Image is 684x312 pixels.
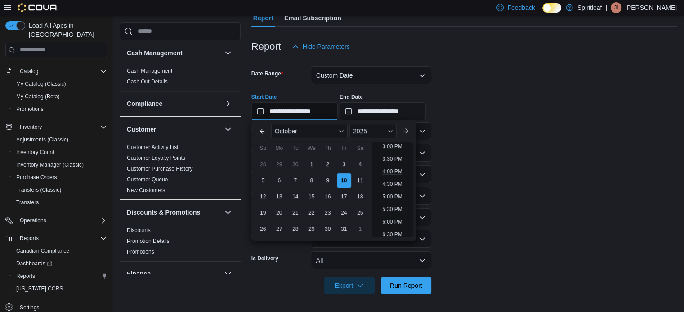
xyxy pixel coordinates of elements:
[127,176,168,183] a: Customer Queue
[13,134,72,145] a: Adjustments (Classic)
[9,78,111,90] button: My Catalog (Classic)
[275,127,297,135] span: October
[13,104,107,114] span: Promotions
[13,79,70,89] a: My Catalog (Classic)
[625,2,677,13] p: [PERSON_NAME]
[127,238,170,244] a: Promotion Details
[419,127,426,135] button: Open list of options
[398,124,413,138] button: Next month
[353,157,367,171] div: day-4
[379,204,406,215] li: 5:30 PM
[379,166,406,177] li: 4:00 PM
[9,196,111,209] button: Transfers
[16,93,60,100] span: My Catalog (Beta)
[542,3,561,13] input: Dark Mode
[272,173,286,188] div: day-6
[340,102,426,120] input: Press the down key to open a popover containing a calendar.
[13,246,107,256] span: Canadian Compliance
[288,206,303,220] div: day-21
[304,189,319,204] div: day-15
[2,214,111,227] button: Operations
[256,141,270,155] div: Su
[288,222,303,236] div: day-28
[507,3,535,12] span: Feedback
[223,48,233,58] button: Cash Management
[2,65,111,78] button: Catalog
[337,222,351,236] div: day-31
[303,42,350,51] span: Hide Parameters
[9,245,111,257] button: Canadian Compliance
[304,206,319,220] div: day-22
[321,157,335,171] div: day-2
[16,136,68,143] span: Adjustments (Classic)
[379,141,406,152] li: 3:00 PM
[349,124,397,138] div: Button. Open the year selector. 2025 is currently selected.
[120,142,241,199] div: Customer
[288,141,303,155] div: Tu
[16,285,63,292] span: [US_STATE] CCRS
[321,141,335,155] div: Th
[223,207,233,218] button: Discounts & Promotions
[577,2,602,13] p: Spiritleaf
[16,149,54,156] span: Inventory Count
[16,174,57,181] span: Purchase Orders
[251,41,281,52] h3: Report
[272,189,286,204] div: day-13
[272,206,286,220] div: day-20
[13,185,107,195] span: Transfers (Classic)
[13,271,107,281] span: Reports
[127,99,162,108] h3: Compliance
[304,222,319,236] div: day-29
[304,173,319,188] div: day-8
[127,269,221,278] button: Finance
[127,99,221,108] button: Compliance
[127,155,185,161] a: Customer Loyalty Points
[256,157,270,171] div: day-28
[381,277,431,294] button: Run Report
[127,227,151,234] span: Discounts
[353,189,367,204] div: day-18
[13,147,58,158] a: Inventory Count
[379,191,406,202] li: 5:00 PM
[13,147,107,158] span: Inventory Count
[223,124,233,135] button: Customer
[611,2,621,13] div: Jailee I
[127,67,172,75] span: Cash Management
[16,215,107,226] span: Operations
[9,282,111,295] button: [US_STATE] CCRS
[16,272,35,280] span: Reports
[304,157,319,171] div: day-1
[127,144,179,150] a: Customer Activity List
[272,222,286,236] div: day-27
[13,271,39,281] a: Reports
[16,215,50,226] button: Operations
[13,159,87,170] a: Inventory Manager (Classic)
[251,102,338,120] input: Press the down key to enter a popover containing a calendar. Press the escape key to close the po...
[13,283,67,294] a: [US_STATE] CCRS
[9,90,111,103] button: My Catalog (Beta)
[13,134,107,145] span: Adjustments (Classic)
[251,93,277,101] label: Start Date
[321,189,335,204] div: day-16
[16,122,45,132] button: Inventory
[337,206,351,220] div: day-24
[13,197,107,208] span: Transfers
[272,157,286,171] div: day-29
[379,229,406,240] li: 6:30 PM
[284,9,341,27] span: Email Subscription
[288,157,303,171] div: day-30
[255,124,269,138] button: Previous Month
[20,304,39,311] span: Settings
[321,222,335,236] div: day-30
[337,157,351,171] div: day-3
[9,133,111,146] button: Adjustments (Classic)
[390,281,422,290] span: Run Report
[13,283,107,294] span: Washington CCRS
[20,123,42,131] span: Inventory
[16,105,44,113] span: Promotions
[353,127,367,135] span: 2025
[324,277,375,294] button: Export
[9,158,111,171] button: Inventory Manager (Classic)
